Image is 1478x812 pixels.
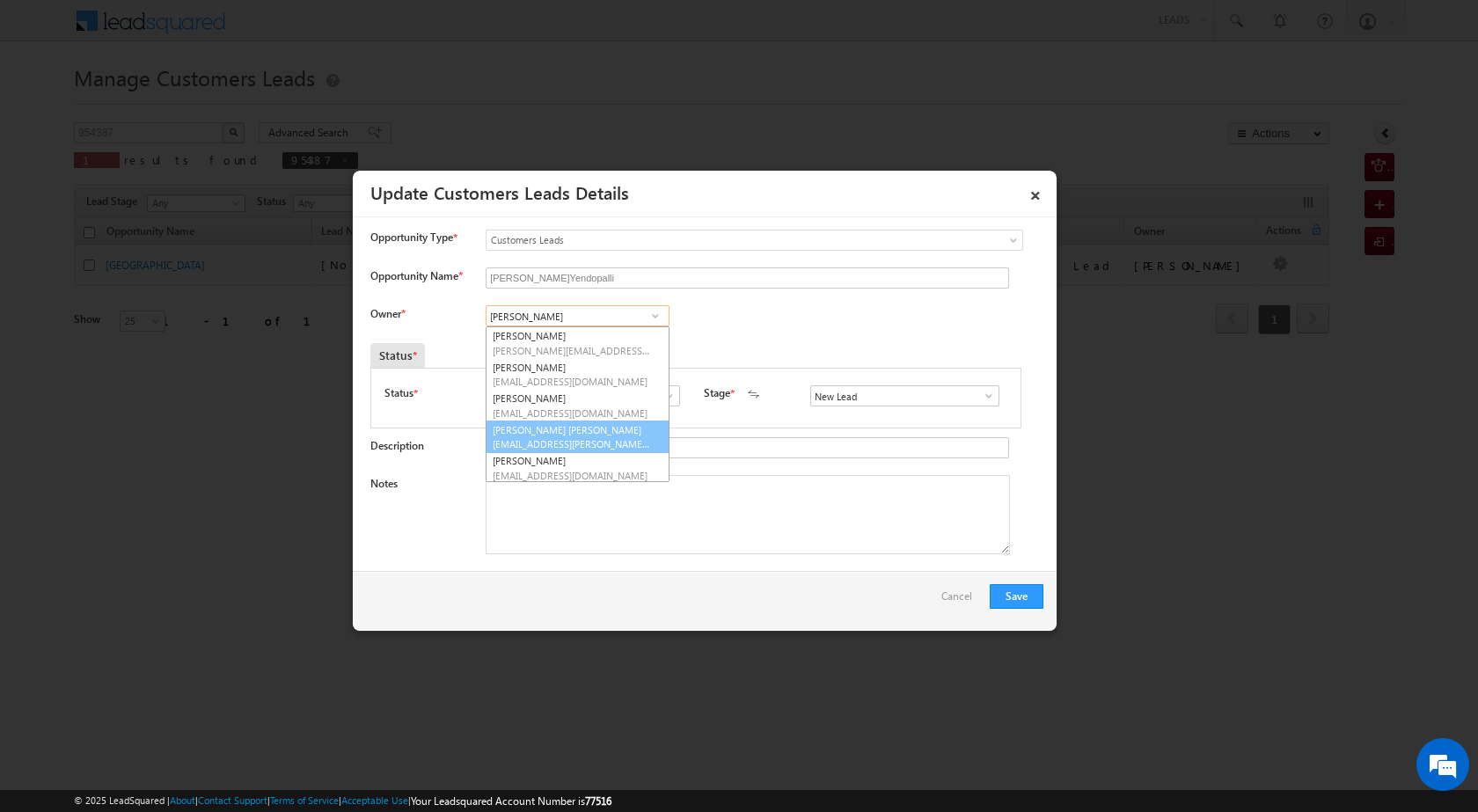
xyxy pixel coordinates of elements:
a: About [170,794,195,806]
label: Status [384,385,413,401]
div: Minimize live chat window [289,9,331,51]
label: Owner [370,307,405,320]
img: d_60004797649_company_0_60004797649 [30,92,74,115]
label: Notes [370,477,398,490]
div: Status [370,343,425,368]
div: Chat with us now [91,92,296,115]
a: [PERSON_NAME] [487,327,669,359]
a: [PERSON_NAME] [487,390,669,421]
a: Acceptable Use [341,794,408,806]
a: Show All Items [644,307,666,325]
input: Type to Search [486,305,669,326]
a: × [1021,177,1050,208]
label: Opportunity Name [370,269,462,282]
a: Cancel [941,584,981,618]
span: Your Leadsquared Account Number is [411,794,611,808]
a: [PERSON_NAME] [PERSON_NAME] [486,421,669,454]
span: 77516 [585,794,611,808]
span: [PERSON_NAME][EMAIL_ADDRESS][PERSON_NAME][DOMAIN_NAME] [493,344,651,357]
a: Show All Items [654,387,676,405]
span: © 2025 LeadSquared | | | | | [74,793,611,809]
a: Customers Leads [486,230,1023,251]
a: [PERSON_NAME] [487,359,669,391]
span: [EMAIL_ADDRESS][DOMAIN_NAME] [493,375,651,388]
span: [EMAIL_ADDRESS][DOMAIN_NAME] [493,406,651,420]
a: Terms of Service [270,794,339,806]
a: Update Customers Leads Details [370,179,629,204]
input: Type to Search [810,385,999,406]
label: Stage [704,385,730,401]
a: Show All Items [973,387,995,405]
label: Description [370,439,424,452]
button: Save [990,584,1043,609]
span: [EMAIL_ADDRESS][DOMAIN_NAME] [493,469,651,482]
a: Contact Support [198,794,267,806]
a: [PERSON_NAME] [487,452,669,484]
span: Customers Leads [487,232,951,248]
span: Opportunity Type [370,230,453,245]
textarea: Type your message and hit 'Enter' [23,163,321,527]
span: [EMAIL_ADDRESS][PERSON_NAME][DOMAIN_NAME] [493,437,651,450]
em: Start Chat [239,542,319,566]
